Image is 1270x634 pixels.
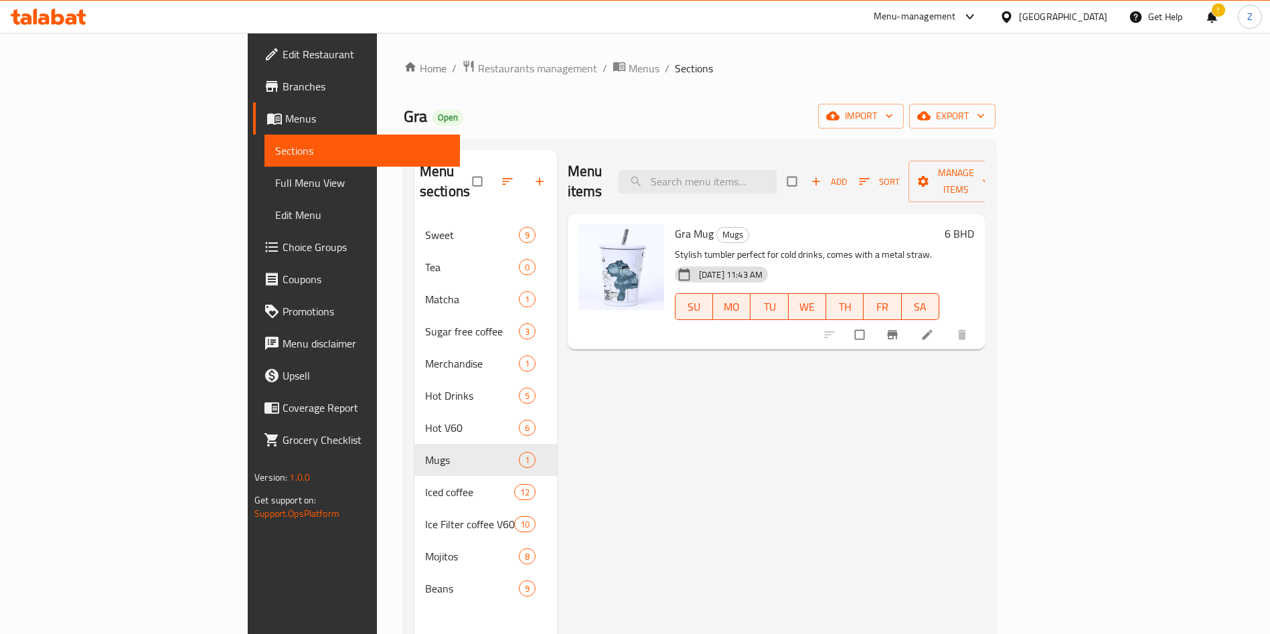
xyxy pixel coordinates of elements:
span: Merchandise [425,355,519,372]
span: Promotions [283,303,449,319]
span: SA [907,297,934,317]
span: Mugs [425,452,519,468]
a: Sections [264,135,460,167]
span: Tea [425,259,519,275]
span: Coupons [283,271,449,287]
span: 3 [520,325,535,338]
div: Beans9 [414,572,557,605]
div: items [519,452,536,468]
span: Add [811,174,847,189]
div: items [519,355,536,372]
span: 1 [520,293,535,306]
div: items [519,259,536,275]
span: Menu disclaimer [283,335,449,351]
button: TU [750,293,788,320]
a: Menus [613,60,659,77]
button: FR [864,293,901,320]
span: export [920,108,985,125]
span: TH [831,297,858,317]
span: TU [756,297,783,317]
a: Restaurants management [462,60,597,77]
a: Grocery Checklist [253,424,460,456]
span: Z [1247,9,1253,24]
div: items [519,420,536,436]
div: Ice Filter coffee V6010 [414,508,557,540]
a: Full Menu View [264,167,460,199]
span: Sections [275,143,449,159]
span: Grocery Checklist [283,432,449,448]
button: Manage items [908,161,1004,202]
a: Menus [253,102,460,135]
button: SU [675,293,713,320]
span: MO [718,297,745,317]
a: Support.OpsPlatform [254,505,339,522]
button: import [818,104,904,129]
span: 9 [520,229,535,242]
span: Ice Filter coffee V60 [425,516,514,532]
a: Coverage Report [253,392,460,424]
span: import [829,108,893,125]
span: 10 [515,518,535,531]
span: Iced coffee [425,484,514,500]
span: Hot Drinks [425,388,519,404]
a: Promotions [253,295,460,327]
span: 9 [520,582,535,595]
button: delete [947,320,979,349]
a: Branches [253,70,460,102]
span: 12 [515,486,535,499]
button: MO [713,293,750,320]
div: Hot Drinks5 [414,380,557,412]
span: Edit Restaurant [283,46,449,62]
span: 1 [520,358,535,370]
a: Choice Groups [253,231,460,263]
span: 1 [520,454,535,467]
span: Version: [254,469,287,486]
span: Sweet [425,227,519,243]
div: items [514,484,536,500]
span: Branches [283,78,449,94]
li: / [665,60,669,76]
div: items [519,291,536,307]
span: Restaurants management [478,60,597,76]
div: Sugar free coffee [425,323,519,339]
span: Add item [807,171,850,192]
span: Gra Mug [675,224,714,244]
div: Iced coffee12 [414,476,557,508]
span: Menus [629,60,659,76]
span: Hot V60 [425,420,519,436]
span: 8 [520,550,535,563]
span: SU [681,297,708,317]
span: Select all sections [465,169,493,194]
img: Gra Mug [578,224,664,310]
a: Edit Menu [264,199,460,231]
a: Upsell [253,360,460,392]
div: Mugs1 [414,444,557,476]
span: WE [794,297,821,317]
span: Choice Groups [283,239,449,255]
span: Manage items [919,165,993,198]
div: Matcha [425,291,519,307]
a: Edit Restaurant [253,38,460,70]
span: Sections [675,60,713,76]
a: Coupons [253,263,460,295]
nav: breadcrumb [404,60,996,77]
button: Add section [525,167,557,196]
button: TH [826,293,864,320]
p: Stylish tumbler perfect for cold drinks, comes with a metal straw. [675,246,939,263]
span: [DATE] 11:43 AM [694,268,768,281]
span: FR [869,297,896,317]
button: export [909,104,996,129]
nav: Menu sections [414,214,557,610]
span: Mugs [717,227,748,242]
div: Merchandise1 [414,347,557,380]
div: items [519,548,536,564]
div: items [519,388,536,404]
span: 0 [520,261,535,274]
button: Add [807,171,850,192]
span: Coverage Report [283,400,449,416]
input: search [619,170,777,193]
